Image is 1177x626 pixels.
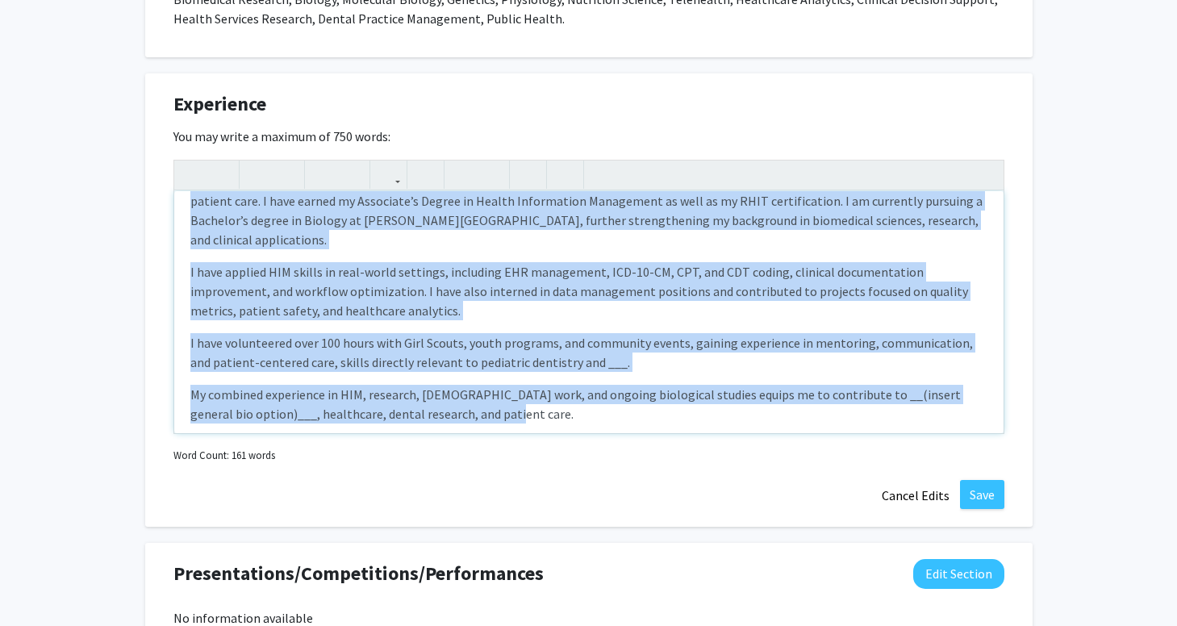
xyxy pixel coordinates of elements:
[190,172,987,249] p: I am a Health Information Management professional and aspiring dentist with a strong foundation i...
[971,161,1000,189] button: Fullscreen
[190,385,987,424] p: My combined experience in HIM, research, [DEMOGRAPHIC_DATA] work, and ongoing biological studies ...
[309,161,337,189] button: Superscript
[12,553,69,614] iframe: Chat
[173,448,275,463] small: Word Count: 161 words
[174,191,1004,433] div: Note to users with screen readers: Please deactivate our accessibility plugin for this page as it...
[173,127,390,146] label: You may write a maximum of 750 words:
[272,161,300,189] button: Emphasis (Ctrl + I)
[244,161,272,189] button: Strong (Ctrl + B)
[551,161,579,189] button: Insert horizontal rule
[337,161,365,189] button: Subscript
[871,480,960,511] button: Cancel Edits
[913,559,1004,589] button: Edit Presentations/Competitions/Performances
[449,161,477,189] button: Unordered list
[207,161,235,189] button: Redo (Ctrl + Y)
[374,161,403,189] button: Link
[514,161,542,189] button: Remove format
[960,480,1004,509] button: Save
[173,559,544,588] span: Presentations/Competitions/Performances
[190,333,987,372] p: I have volunteered over 100 hours with Girl Scouts, youth programs, and community events, gaining...
[173,90,266,119] span: Experience
[178,161,207,189] button: Undo (Ctrl + Z)
[190,262,987,320] p: I have applied HIM skills in real-world settings, including EHR management, ICD-10-CM, CPT, and C...
[477,161,505,189] button: Ordered list
[411,161,440,189] button: Insert Image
